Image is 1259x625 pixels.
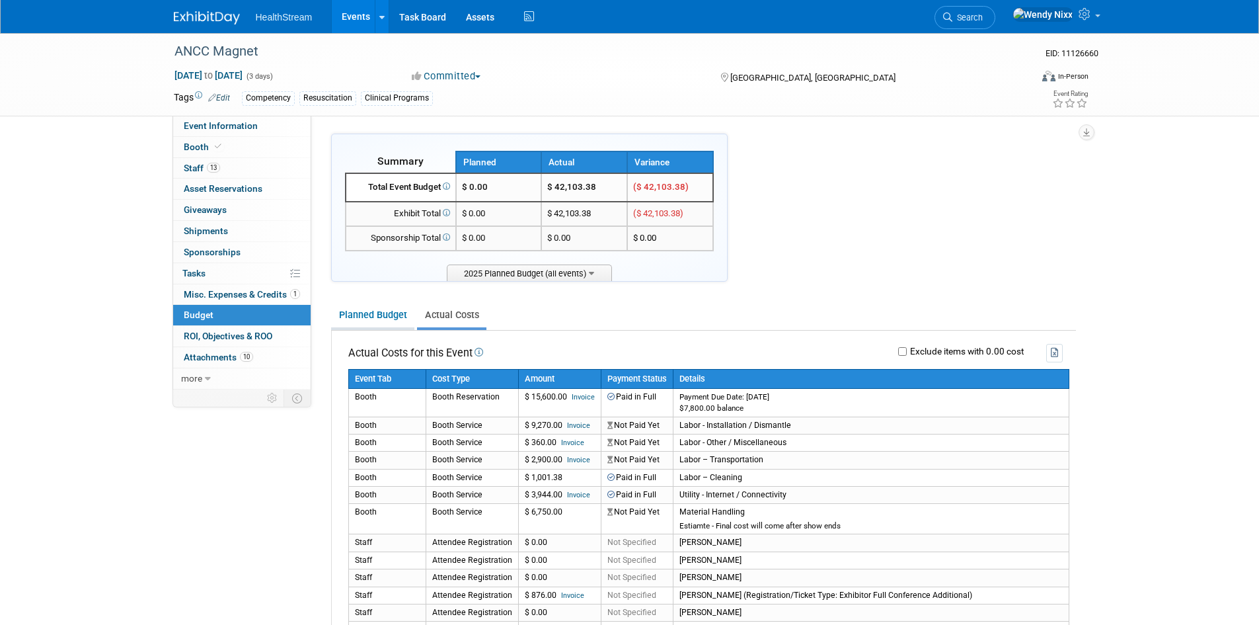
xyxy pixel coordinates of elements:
td: Booth Reservation [426,389,518,417]
td: Staff [348,604,426,621]
td: Booth Service [426,452,518,469]
td: Labor - Other / Miscellaneous [673,435,1069,452]
img: Wendy Nixx [1012,7,1073,22]
i: Booth reservation complete [215,143,221,150]
td: Attendee Registration [426,534,518,552]
td: [PERSON_NAME] [673,569,1069,587]
a: Invoice [567,421,590,430]
td: $ 3,944.00 [518,487,601,504]
th: Event Tab [348,369,426,389]
td: Utility - Internet / Connectivity [673,487,1069,504]
a: Booth [173,137,311,157]
span: ($ 42,103.38) [633,182,689,192]
td: Labor – Cleaning [673,469,1069,486]
span: Tasks [182,268,206,278]
span: Booth [184,142,224,152]
div: Payment Due Date: [DATE] [679,392,1063,402]
td: Attendee Registration [426,587,518,604]
a: more [173,368,311,389]
td: Not Paid Yet [601,452,673,469]
span: [GEOGRAPHIC_DATA], [GEOGRAPHIC_DATA] [730,73,896,83]
td: Paid in Full [601,389,673,417]
span: (3 days) [245,72,273,81]
span: Not Specified [607,538,656,547]
span: Summary [377,155,424,167]
span: Budget [184,310,213,320]
span: Not Specified [607,608,656,617]
td: Labor - Installation / Dismantle [673,417,1069,434]
div: Resuscitation [299,91,356,105]
a: Giveaways [173,200,311,220]
td: $ 0.00 [518,569,601,587]
span: ROI, Objectives & ROO [184,331,272,341]
th: Amount [518,369,601,389]
th: Actual [541,151,627,173]
td: Paid in Full [601,469,673,486]
span: ($ 42,103.38) [633,208,683,218]
td: Tags [174,91,230,106]
a: Planned Budget [331,303,414,327]
td: [PERSON_NAME] [673,604,1069,621]
a: Search [935,6,995,29]
div: ANCC Magnet [170,40,1011,63]
a: Asset Reservations [173,179,311,199]
td: $ 0.00 [518,534,601,552]
span: $ 0.00 [462,182,488,192]
span: 1 [290,289,300,299]
td: $ 42,103.38 [541,202,627,226]
td: Toggle Event Tabs [284,390,311,407]
td: Booth [348,504,426,534]
td: Booth [348,469,426,486]
span: Event Information [184,120,258,131]
div: Event Rating [1052,91,1088,97]
span: $ 0.00 [633,233,656,243]
span: Staff [184,163,220,173]
td: Booth Service [426,417,518,434]
span: 2025 Planned Budget (all events) [447,265,612,281]
div: Competency [242,91,295,105]
img: Format-Inperson.png [1042,71,1055,81]
td: [PERSON_NAME] [673,552,1069,569]
span: $ 0.00 [462,208,485,218]
td: $ 15,600.00 [518,389,601,417]
a: Invoice [561,438,584,447]
td: Not Paid Yet [601,435,673,452]
td: $ 360.00 [518,435,601,452]
a: Invoice [561,591,584,600]
td: Booth Service [426,487,518,504]
td: Material Handling [673,504,1069,534]
td: Booth Service [426,435,518,452]
td: Staff [348,552,426,569]
td: $ 6,750.00 [518,504,601,534]
a: Invoice [567,456,590,464]
span: HealthStream [256,12,313,22]
label: Exclude items with 0.00 cost [907,347,1024,356]
a: Tasks [173,263,311,284]
span: Giveaways [184,204,227,215]
td: $ 2,900.00 [518,452,601,469]
div: Total Event Budget [352,181,450,194]
td: Actual Costs for this Event [348,344,483,362]
td: Not Paid Yet [601,417,673,434]
span: Not Specified [607,573,656,582]
span: [DATE] [DATE] [174,69,243,81]
span: Search [952,13,983,22]
span: 10 [240,352,253,362]
td: $ 0.00 [518,552,601,569]
td: $ 876.00 [518,587,601,604]
span: to [202,70,215,81]
img: ExhibitDay [174,11,240,24]
span: Misc. Expenses & Credits [184,289,300,300]
td: Not Paid Yet [601,504,673,534]
a: Event Information [173,116,311,136]
td: Attendee Registration [426,604,518,621]
a: Budget [173,305,311,325]
td: $ 0.00 [518,604,601,621]
td: $ 9,270.00 [518,417,601,434]
td: [PERSON_NAME] (Registration/Ticket Type: Exhibitor Full Conference Additional) [673,587,1069,604]
a: Attachments10 [173,347,311,368]
div: Exhibit Total [352,208,450,220]
th: Cost Type [426,369,518,389]
td: Booth [348,389,426,417]
span: $ 0.00 [462,233,485,243]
